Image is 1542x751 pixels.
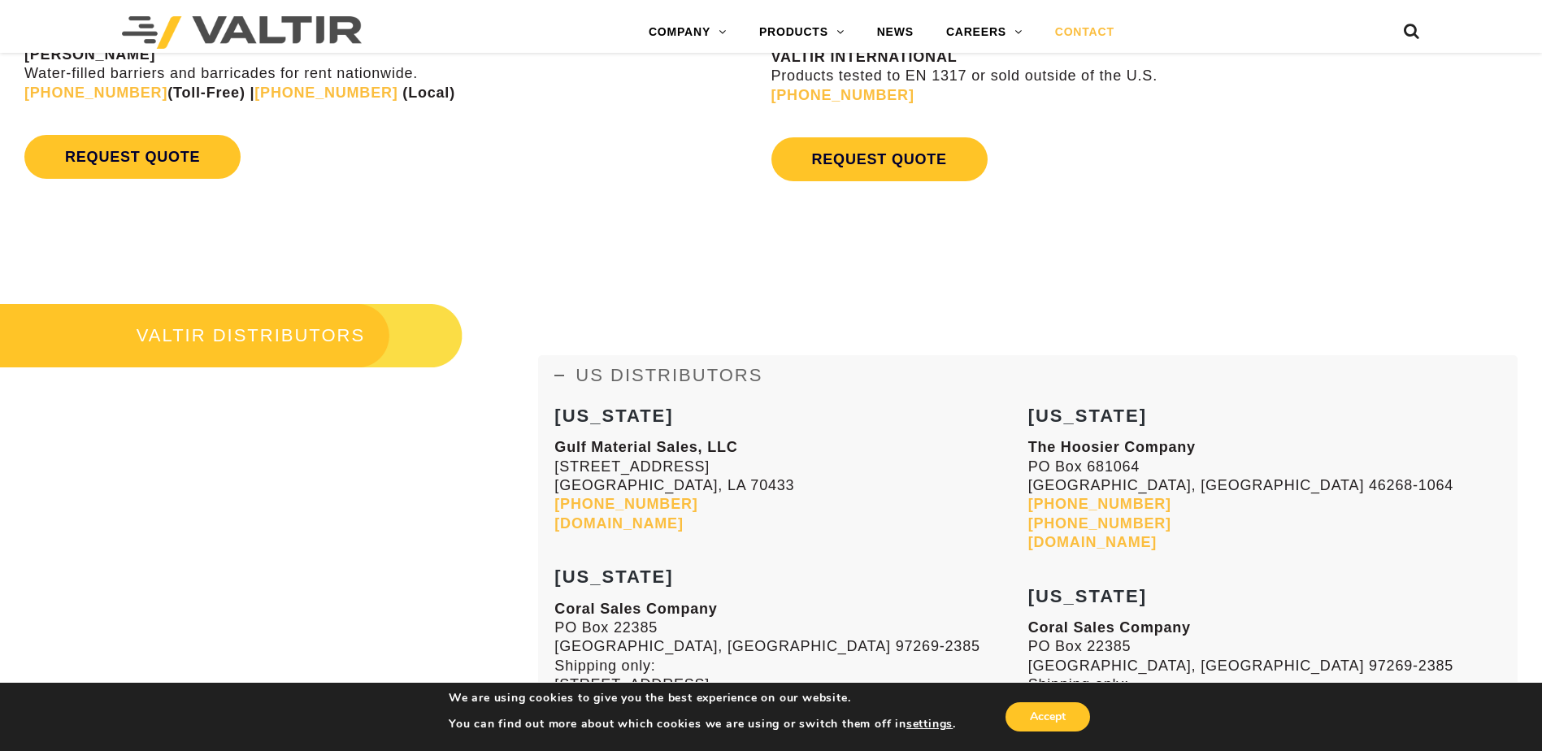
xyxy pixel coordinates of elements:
[1028,586,1147,606] strong: [US_STATE]
[122,16,362,49] img: Valtir
[771,49,958,65] strong: VALTIR INTERNATIONAL
[632,16,743,49] a: COMPANY
[906,717,953,731] button: settings
[861,16,930,49] a: NEWS
[1028,515,1171,532] a: [PHONE_NUMBER]
[449,691,956,705] p: We are using cookies to give you the best experience on our website.
[743,16,861,49] a: PRODUCTS
[24,46,155,63] strong: [PERSON_NAME]
[24,85,167,101] a: [PHONE_NUMBER]
[1028,534,1157,550] a: [DOMAIN_NAME]
[554,567,673,587] strong: [US_STATE]
[402,85,455,101] strong: (Local)
[1028,406,1147,426] strong: [US_STATE]
[930,16,1039,49] a: CAREERS
[1028,619,1191,636] strong: Coral Sales Company
[538,355,1518,396] a: US DISTRIBUTORS
[1039,16,1131,49] a: CONTACT
[1028,438,1501,552] p: PO Box 681064 [GEOGRAPHIC_DATA], [GEOGRAPHIC_DATA] 46268-1064
[1028,439,1196,455] strong: The Hoosier Company
[771,137,988,181] a: REQUEST QUOTE
[554,496,697,512] a: [PHONE_NUMBER]
[576,365,762,385] span: US DISTRIBUTORS
[1028,496,1171,512] a: [PHONE_NUMBER]
[1006,702,1090,731] button: Accept
[24,135,241,179] a: REQUEST QUOTE
[449,717,956,731] p: You can find out more about which cookies we are using or switch them off in .
[554,601,717,617] strong: Coral Sales Company
[24,46,767,102] p: Water-filled barriers and barricades for rent nationwide.
[771,87,914,103] a: [PHONE_NUMBER]
[554,406,673,426] strong: [US_STATE]
[554,515,683,532] a: [DOMAIN_NAME]
[254,85,397,101] a: [PHONE_NUMBER]
[554,439,737,455] strong: Gulf Material Sales, LLC
[554,438,1027,533] p: [STREET_ADDRESS] [GEOGRAPHIC_DATA], LA 70433
[24,85,254,101] strong: (Toll-Free) |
